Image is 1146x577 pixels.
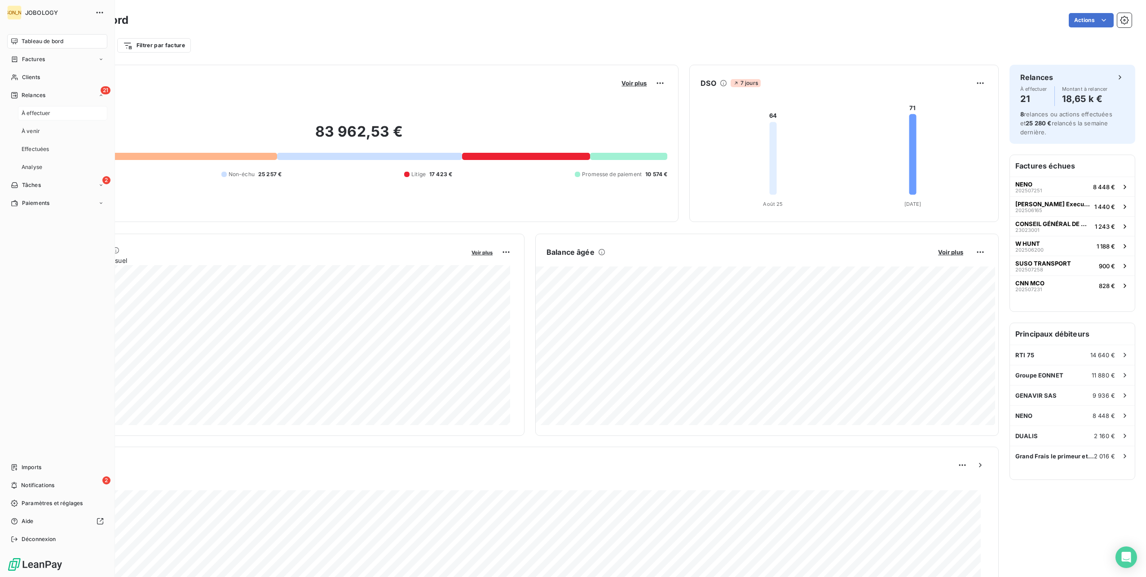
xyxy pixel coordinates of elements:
[1015,267,1043,272] span: 202507258
[645,170,667,178] span: 10 574 €
[1015,220,1091,227] span: CONSEIL GÉNÉRAL DE MAYOTTE
[229,170,255,178] span: Non-échu
[102,176,110,184] span: 2
[1015,188,1042,193] span: 202507251
[1010,155,1135,177] h6: Factures échues
[619,79,649,87] button: Voir plus
[1010,177,1135,196] button: NENO2025072518 448 €
[1020,72,1053,83] h6: Relances
[22,37,63,45] span: Tableau de bord
[1092,372,1115,379] span: 11 880 €
[1010,196,1135,216] button: [PERSON_NAME] Executive search2025061651 440 €
[1115,546,1137,568] div: Open Intercom Messenger
[469,248,495,256] button: Voir plus
[1015,200,1091,208] span: [PERSON_NAME] Executive search
[22,535,56,543] span: Déconnexion
[1094,453,1115,460] span: 2 016 €
[582,170,642,178] span: Promesse de paiement
[429,170,452,178] span: 17 423 €
[258,170,282,178] span: 25 257 €
[7,514,107,528] a: Aide
[763,201,783,207] tspan: Août 25
[1015,412,1033,419] span: NENO
[1015,240,1040,247] span: W HUNT
[1015,287,1042,292] span: 202507231
[7,5,22,20] div: [PERSON_NAME]
[22,163,42,171] span: Analyse
[1093,412,1115,419] span: 8 448 €
[701,78,716,89] h6: DSO
[1015,227,1039,233] span: 23023001
[1099,262,1115,270] span: 900 €
[1020,111,1112,136] span: relances ou actions effectuées et relancés la semaine dernière.
[1015,372,1063,379] span: Groupe EONNET
[51,256,465,265] span: Chiffre d'affaires mensuel
[1095,223,1115,230] span: 1 243 €
[1010,275,1135,295] button: CNN MCO202507231828 €
[7,557,63,572] img: Logo LeanPay
[1020,92,1047,106] h4: 21
[938,249,963,256] span: Voir plus
[1015,247,1044,253] span: 202506200
[1010,216,1135,236] button: CONSEIL GÉNÉRAL DE MAYOTTE230230011 243 €
[1015,280,1045,287] span: CNN MCO
[1090,351,1115,359] span: 14 640 €
[621,80,647,87] span: Voir plus
[22,199,49,207] span: Paiements
[22,499,83,507] span: Paramètres et réglages
[22,145,49,153] span: Effectuées
[117,38,191,53] button: Filtrer par facture
[904,201,921,207] tspan: [DATE]
[1099,282,1115,289] span: 828 €
[22,127,40,135] span: À venir
[22,55,45,63] span: Factures
[1062,92,1108,106] h4: 18,65 k €
[1094,203,1115,210] span: 1 440 €
[1010,323,1135,345] h6: Principaux débiteurs
[102,476,110,484] span: 2
[411,170,426,178] span: Litige
[22,463,41,471] span: Imports
[731,79,761,87] span: 7 jours
[22,73,40,81] span: Clients
[472,249,493,256] span: Voir plus
[21,481,54,489] span: Notifications
[1015,181,1032,188] span: NENO
[1062,86,1108,92] span: Montant à relancer
[1094,432,1115,439] span: 2 160 €
[547,247,595,257] h6: Balance âgée
[1093,183,1115,191] span: 8 448 €
[1020,86,1047,92] span: À effectuer
[1020,111,1024,118] span: 8
[1015,208,1042,213] span: 202506165
[935,248,966,256] button: Voir plus
[1015,432,1038,439] span: DUALIS
[25,9,90,16] span: JOBOLOGY
[1015,392,1057,399] span: GENAVIR SAS
[1015,453,1094,460] span: Grand Frais le primeur et le fromager
[1015,351,1034,359] span: RTI 75
[22,109,51,117] span: À effectuer
[1015,260,1071,267] span: SUSO TRANSPORT
[1093,392,1115,399] span: 9 936 €
[1069,13,1114,27] button: Actions
[101,86,110,94] span: 21
[1097,243,1115,250] span: 1 188 €
[1026,120,1051,127] span: 25 280 €
[22,517,34,525] span: Aide
[1010,256,1135,275] button: SUSO TRANSPORT202507258900 €
[22,91,45,99] span: Relances
[22,181,41,189] span: Tâches
[51,123,667,150] h2: 83 962,53 €
[1010,236,1135,256] button: W HUNT2025062001 188 €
